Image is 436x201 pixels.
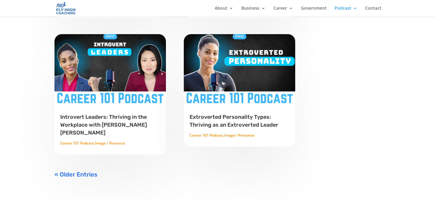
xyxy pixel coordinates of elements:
[183,34,296,104] img: Extroverted Personality Types: Thriving as an Extroverted Leader
[60,140,160,147] p: ,
[365,6,381,16] a: Contact
[190,114,278,128] a: Extroverted Personality Types: Thriving as an Extroverted Leader
[54,34,166,104] img: Introvert Leaders: Thriving in the Workplace with Julianna Yau Yorgan
[190,132,289,139] p: ,
[273,6,293,16] a: Career
[54,171,97,178] a: « Older Entries
[56,1,76,15] img: Fly High Coaching
[60,114,147,136] a: Introvert Leaders: Thriving in the Workplace with [PERSON_NAME] [PERSON_NAME]
[60,141,94,146] a: Career 101 Podcast
[215,6,233,16] a: About
[224,133,254,138] a: Image / Presence
[190,133,223,138] a: Career 101 Podcast
[241,6,266,16] a: Business
[335,6,357,16] a: Podcast
[301,6,327,16] a: Government
[95,141,125,146] a: Image / Presence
